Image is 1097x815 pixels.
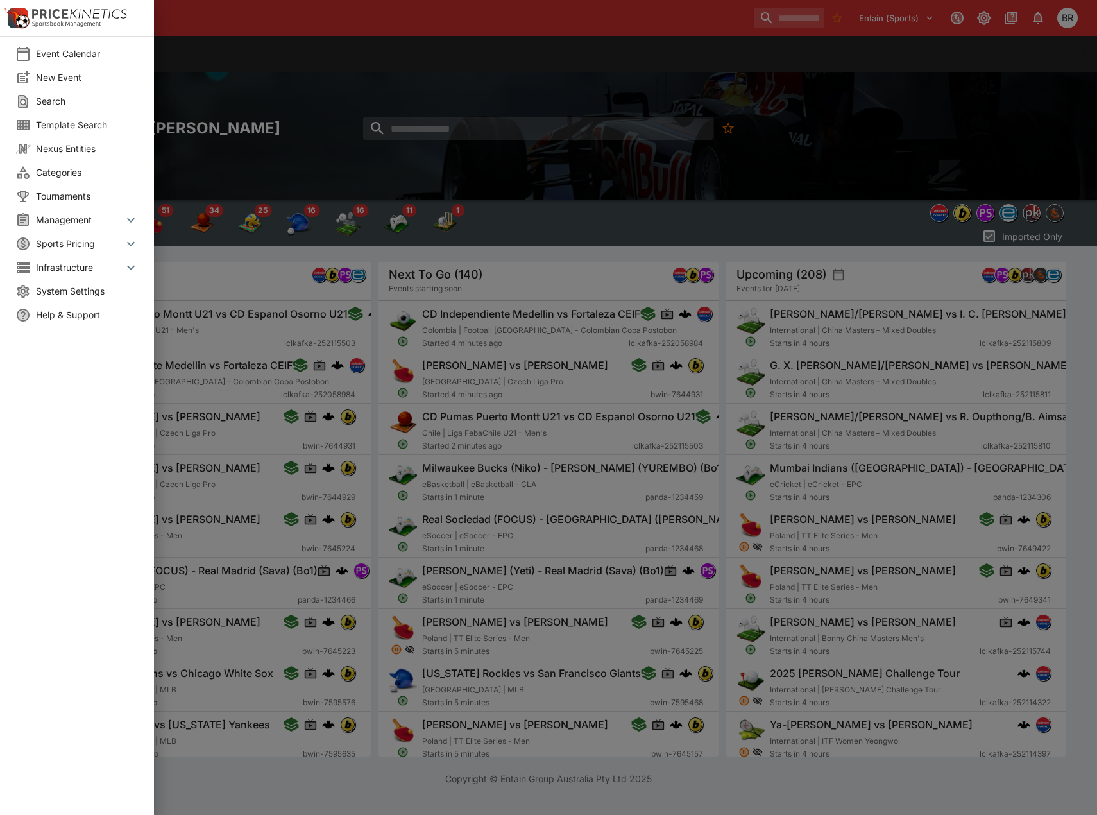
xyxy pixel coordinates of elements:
img: Sportsbook Management [32,21,101,27]
img: PriceKinetics [32,9,127,19]
span: Search [36,94,139,108]
span: Management [36,213,123,227]
span: Help & Support [36,308,139,322]
span: New Event [36,71,139,84]
span: Nexus Entities [36,142,139,155]
span: Event Calendar [36,47,139,60]
span: Template Search [36,118,139,132]
img: PriceKinetics Logo [4,5,30,31]
span: Tournaments [36,189,139,203]
span: Categories [36,166,139,179]
span: Sports Pricing [36,237,123,250]
span: Infrastructure [36,261,123,274]
span: System Settings [36,284,139,298]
